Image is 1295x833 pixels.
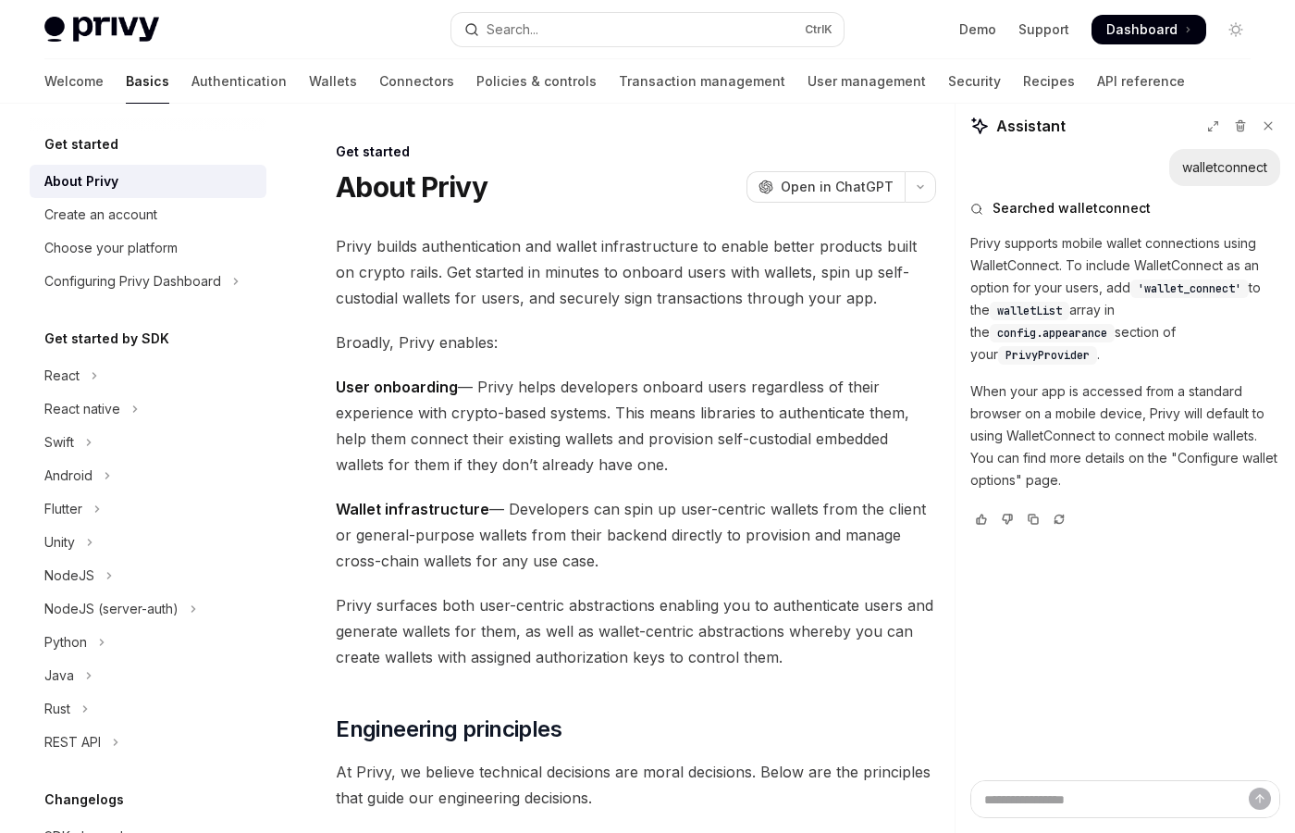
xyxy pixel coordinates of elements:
div: Swift [44,431,74,454]
span: Ctrl K [805,22,832,37]
a: Security [948,59,1001,104]
a: Recipes [1023,59,1075,104]
button: Toggle Android section [30,459,266,492]
button: Toggle NodeJS section [30,559,266,592]
button: Reload last chat [1048,510,1070,528]
div: Choose your platform [44,237,178,259]
div: walletconnect [1182,158,1267,177]
h1: About Privy [336,170,487,204]
textarea: Ask a question... [970,780,1280,818]
a: Demo [959,20,996,39]
div: Java [44,665,74,687]
button: Toggle REST API section [30,726,266,759]
strong: User onboarding [336,378,458,396]
div: Configuring Privy Dashboard [44,270,221,292]
button: Toggle React native section [30,392,266,426]
button: Send message [1249,788,1271,810]
span: — Privy helps developers onboard users regardless of their experience with crypto-based systems. ... [336,374,936,478]
a: Wallets [309,59,357,104]
span: At Privy, we believe technical decisions are moral decisions. Below are the principles that guide... [336,759,936,811]
button: Toggle Swift section [30,426,266,459]
span: Searched walletconnect [993,199,1151,218]
a: Policies & controls [476,59,597,104]
span: — Developers can spin up user-centric wallets from the client or general-purpose wallets from the... [336,496,936,574]
button: Open in ChatGPT [746,171,905,203]
button: Toggle Configuring Privy Dashboard section [30,265,266,298]
div: Unity [44,531,75,553]
span: Dashboard [1106,20,1178,39]
span: Engineering principles [336,715,561,744]
button: Vote that response was good [970,510,993,528]
div: Create an account [44,204,157,226]
a: About Privy [30,165,266,198]
button: Toggle NodeJS (server-auth) section [30,592,266,626]
h5: Get started [44,133,118,155]
span: walletList [997,304,1062,318]
div: NodeJS [44,565,94,587]
div: React [44,365,80,387]
a: Dashboard [1091,15,1206,44]
button: Toggle React section [30,359,266,392]
a: User management [808,59,926,104]
div: About Privy [44,170,118,193]
div: React native [44,398,120,420]
div: REST API [44,731,101,753]
h5: Changelogs [44,789,124,811]
button: Toggle dark mode [1221,15,1251,44]
span: Open in ChatGPT [781,178,894,196]
button: Searched walletconnect [970,199,1280,218]
button: Vote that response was not good [996,510,1018,528]
a: API reference [1097,59,1185,104]
span: Assistant [996,115,1066,137]
div: Python [44,631,87,653]
span: 'wallet_connect' [1138,281,1241,296]
button: Toggle Python section [30,626,266,659]
a: Basics [126,59,169,104]
button: Open search [451,13,844,46]
h5: Get started by SDK [44,328,169,350]
a: Transaction management [619,59,785,104]
button: Toggle Flutter section [30,492,266,526]
p: When your app is accessed from a standard browser on a mobile device, Privy will default to using... [970,380,1280,491]
span: Privy builds authentication and wallet infrastructure to enable better products built on crypto r... [336,233,936,311]
div: Search... [487,19,538,41]
button: Toggle Java section [30,659,266,692]
button: Toggle Rust section [30,692,266,726]
a: Welcome [44,59,104,104]
span: Privy surfaces both user-centric abstractions enabling you to authenticate users and generate wal... [336,592,936,670]
a: Create an account [30,198,266,231]
div: NodeJS (server-auth) [44,598,179,620]
div: Android [44,465,92,487]
a: Support [1018,20,1069,39]
div: Flutter [44,498,82,520]
strong: Wallet infrastructure [336,500,489,518]
div: Get started [336,143,936,161]
div: Rust [44,698,70,720]
a: Authentication [191,59,287,104]
button: Copy chat response [1022,510,1044,528]
span: Broadly, Privy enables: [336,329,936,355]
p: Privy supports mobile wallet connections using WalletConnect. To include WalletConnect as an opti... [970,232,1280,366]
span: PrivyProvider [1005,348,1090,363]
a: Choose your platform [30,231,266,265]
img: light logo [44,17,159,43]
a: Connectors [379,59,454,104]
button: Toggle Unity section [30,526,266,559]
span: config.appearance [997,326,1107,341]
